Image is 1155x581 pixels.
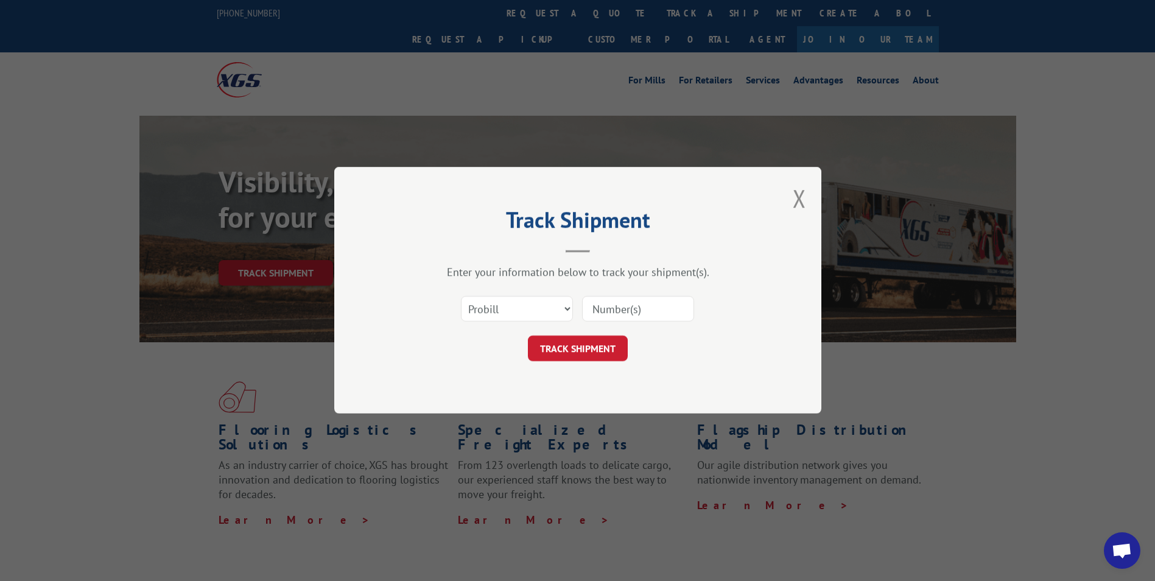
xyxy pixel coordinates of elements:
[395,266,760,280] div: Enter your information below to track your shipment(s).
[1104,532,1140,569] div: Open chat
[582,297,694,322] input: Number(s)
[395,211,760,234] h2: Track Shipment
[528,336,628,362] button: TRACK SHIPMENT
[793,182,806,214] button: Close modal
